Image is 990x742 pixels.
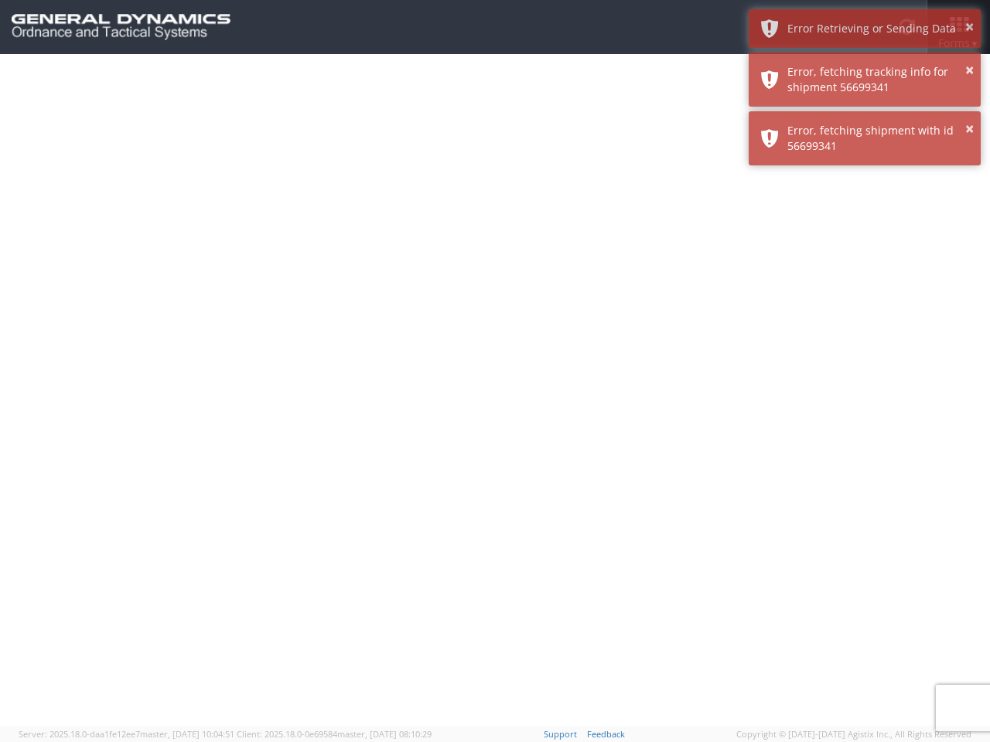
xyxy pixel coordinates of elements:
div: Error, fetching tracking info for shipment 56699341 [787,64,969,95]
div: Error Retrieving or Sending Data [787,21,969,36]
span: Copyright © [DATE]-[DATE] Agistix Inc., All Rights Reserved [736,728,971,740]
button: × [965,16,974,39]
span: master, [DATE] 08:10:29 [337,728,432,740]
img: gd-ots-0c3321f2eb4c994f95cb.png [12,14,230,40]
div: Error, fetching shipment with id 56699341 [787,123,969,154]
button: × [965,118,974,141]
span: Client: 2025.18.0-0e69584 [237,728,432,740]
button: × [965,60,974,82]
a: Feedback [587,728,625,740]
a: Support [544,728,577,740]
span: master, [DATE] 10:04:51 [140,728,234,740]
span: Server: 2025.18.0-daa1fe12ee7 [19,728,234,740]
